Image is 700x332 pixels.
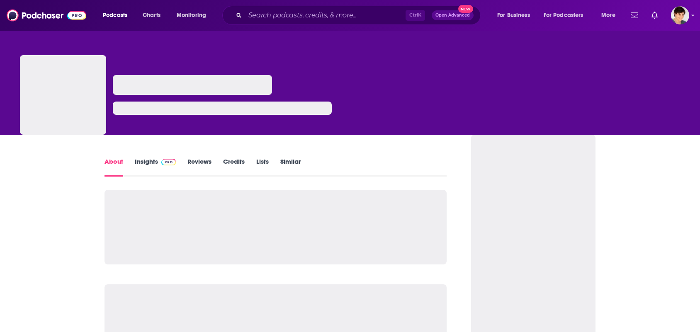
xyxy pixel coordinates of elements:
a: Credits [223,158,245,177]
a: Show notifications dropdown [627,8,642,22]
span: Ctrl K [406,10,425,21]
button: open menu [595,9,626,22]
span: Monitoring [177,10,206,21]
span: For Podcasters [544,10,583,21]
img: Podchaser - Follow, Share and Rate Podcasts [7,7,86,23]
span: Podcasts [103,10,127,21]
a: Show notifications dropdown [648,8,661,22]
a: InsightsPodchaser Pro [135,158,176,177]
button: open menu [171,9,217,22]
input: Search podcasts, credits, & more... [245,9,406,22]
span: Charts [143,10,160,21]
button: open menu [97,9,138,22]
a: About [105,158,123,177]
button: open menu [538,9,595,22]
button: open menu [491,9,540,22]
a: Reviews [187,158,211,177]
span: Open Advanced [435,13,470,17]
span: Logged in as bethwouldknow [671,6,689,24]
a: Lists [256,158,269,177]
span: More [601,10,615,21]
a: Charts [137,9,165,22]
span: New [458,5,473,13]
button: Open AdvancedNew [432,10,474,20]
img: User Profile [671,6,689,24]
img: Podchaser Pro [161,159,176,165]
a: Similar [280,158,301,177]
button: Show profile menu [671,6,689,24]
span: For Business [497,10,530,21]
div: Search podcasts, credits, & more... [230,6,489,25]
